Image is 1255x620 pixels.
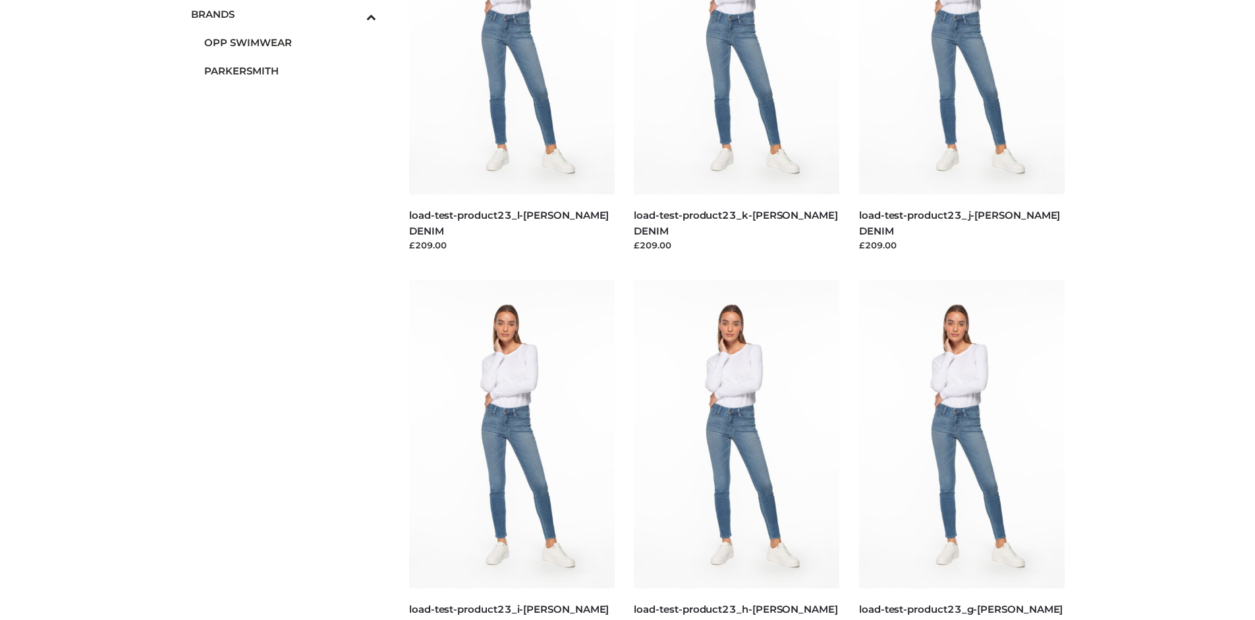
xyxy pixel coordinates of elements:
[191,7,377,22] span: BRANDS
[204,28,377,57] a: OPP SWIMWEAR
[634,209,837,237] a: load-test-product23_k-[PERSON_NAME] DENIM
[409,209,609,237] a: load-test-product23_l-[PERSON_NAME] DENIM
[204,63,377,78] span: PARKERSMITH
[204,57,377,85] a: PARKERSMITH
[859,239,1065,252] div: £209.00
[634,239,839,252] div: £209.00
[409,239,615,252] div: £209.00
[859,209,1060,237] a: load-test-product23_j-[PERSON_NAME] DENIM
[204,35,377,50] span: OPP SWIMWEAR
